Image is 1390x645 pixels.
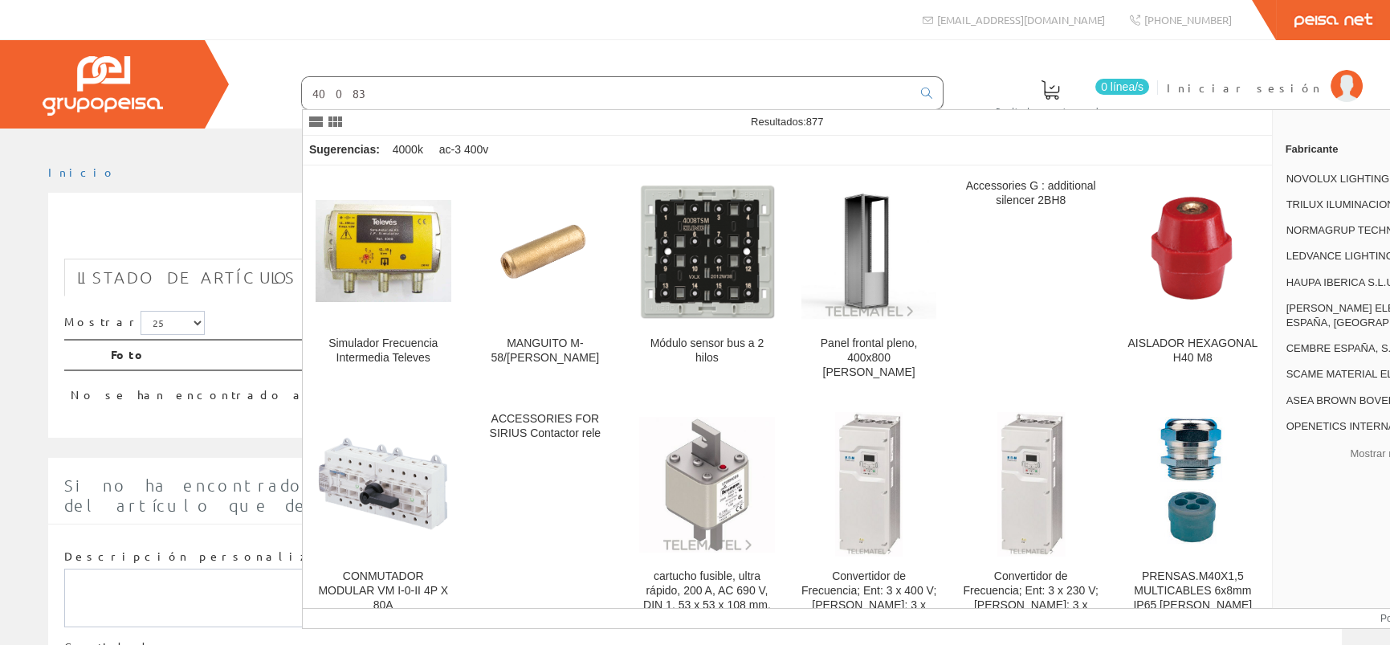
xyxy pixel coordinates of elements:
img: Convertidor de Frecuencia; Ent: 3 x 230 V; Sal: 3 x 230 V; 75 A; V/f, SLV; Filtro EMC; IP21 [997,412,1065,557]
div: Convertidor de Frecuencia; Ent: 3 x 400 V; [PERSON_NAME]: 3 x 400 V; 72 A; V/f, SLV; Filtro EMC; ... [801,569,937,642]
a: Listado de artículos [64,259,309,296]
div: Accessories G : additional silencer 2BH8 [963,179,1099,208]
span: [EMAIL_ADDRESS][DOMAIN_NAME] [937,13,1105,27]
div: PRENSAS.M40X1,5 MULTICABLES 6x8mm IP65 [PERSON_NAME] [1125,569,1261,613]
div: Sugerencias: [303,139,383,161]
a: Panel frontal pleno, 400x800 eldon Panel frontal pleno, 400x800 [PERSON_NAME] [789,166,950,398]
a: Iniciar sesión [1167,67,1363,82]
a: Accessories G : additional silencer 2BH8 [950,166,1111,398]
div: ACCESSORIES FOR SIRIUS Contactor rele [478,412,613,441]
img: CONMUTADOR MODULAR VM I-0-II 4P X 80A [316,435,451,534]
div: 4000k [386,136,430,165]
td: No se han encontrado artículos, pruebe con otra búsqueda [64,370,1192,410]
a: Inicio [48,165,116,179]
div: Panel frontal pleno, 400x800 [PERSON_NAME] [801,337,937,380]
span: 0 línea/s [1095,79,1149,95]
label: Mostrar [64,311,205,335]
span: 877 [806,116,824,128]
a: Módulo sensor bus a 2 hilos Módulo sensor bus a 2 hilos [626,166,788,398]
img: Grupo Peisa [43,56,163,116]
a: MANGUITO M-58/latón MANGUITO M-58/[PERSON_NAME] [465,166,626,398]
span: Iniciar sesión [1167,80,1323,96]
img: cartucho fusible, ultra rápido, 200 A, AC 690 V, DIN 1, 53 x 53 x 108 mm, aR, DIN, IEC, indicador s [639,417,775,553]
input: Buscar ... [302,77,911,109]
div: Convertidor de Frecuencia; Ent: 3 x 230 V; [PERSON_NAME]: 3 x 230 V; 75 A; V/f, SLV; Filtro EMC; ... [963,569,1099,642]
a: Simulador Frecuencia Intermedia Televes Simulador Frecuencia Intermedia Televes [303,166,464,398]
img: AISLADOR HEXAGONAL H40 M8 [1138,179,1248,324]
span: Si no ha encontrado algún artículo en nuestro catálogo introduzca aquí la cantidad y la descripci... [64,476,1298,515]
div: AISLADOR HEXAGONAL H40 M8 [1125,337,1261,365]
div: Simulador Frecuencia Intermedia Televes [316,337,451,365]
div: MANGUITO M-58/[PERSON_NAME] [478,337,613,365]
a: AISLADOR HEXAGONAL H40 M8 AISLADOR HEXAGONAL H40 M8 [1112,166,1274,398]
img: Módulo sensor bus a 2 hilos [639,184,775,320]
img: Simulador Frecuencia Intermedia Televes [316,200,451,302]
span: [PHONE_NUMBER] [1144,13,1232,27]
img: Convertidor de Frecuencia; Ent: 3 x 400 V; Sal: 3 x 400 V; 72 A; V/f, SLV; Filtro EMC; IP21 [835,412,903,557]
div: ac-3 400v [433,136,495,165]
select: Mostrar [141,311,205,335]
th: Foto [104,340,1192,370]
img: MANGUITO M-58/latón [478,208,613,295]
span: Resultados: [751,116,823,128]
h1: A0074088 [64,218,1326,251]
div: cartucho fusible, ultra rápido, 200 A, AC 690 V, DIN 1, 53 x 53 x 108 mm, aR, DIN, IEC, indicador s [639,569,775,627]
div: Módulo sensor bus a 2 hilos [639,337,775,365]
label: Descripción personalizada [64,549,349,565]
img: PRENSAS.M40X1,5 MULTICABLES 6x8mm IP65 LATON [1125,417,1261,553]
img: Panel frontal pleno, 400x800 eldon [801,184,937,320]
span: Pedido actual [996,103,1105,119]
div: CONMUTADOR MODULAR VM I-0-II 4P X 80A [316,569,451,613]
